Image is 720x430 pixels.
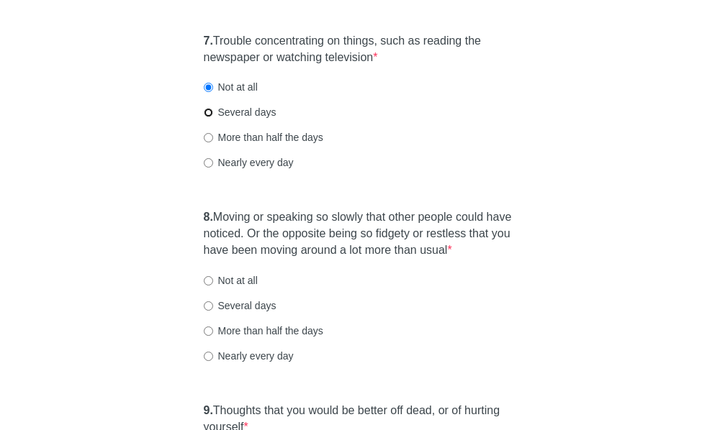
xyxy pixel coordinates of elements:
[204,133,213,142] input: More than half the days
[204,108,213,117] input: Several days
[204,211,213,223] strong: 8.
[204,352,213,361] input: Nearly every day
[204,276,213,285] input: Not at all
[204,80,258,94] label: Not at all
[204,155,294,170] label: Nearly every day
[204,324,323,338] label: More than half the days
[204,273,258,288] label: Not at all
[204,298,276,313] label: Several days
[204,326,213,336] input: More than half the days
[204,35,213,47] strong: 7.
[204,130,323,145] label: More than half the days
[204,33,517,66] label: Trouble concentrating on things, such as reading the newspaper or watching television
[204,83,213,92] input: Not at all
[204,158,213,168] input: Nearly every day
[204,349,294,363] label: Nearly every day
[204,301,213,311] input: Several days
[204,209,517,259] label: Moving or speaking so slowly that other people could have noticed. Or the opposite being so fidge...
[204,105,276,119] label: Several days
[204,404,213,416] strong: 9.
